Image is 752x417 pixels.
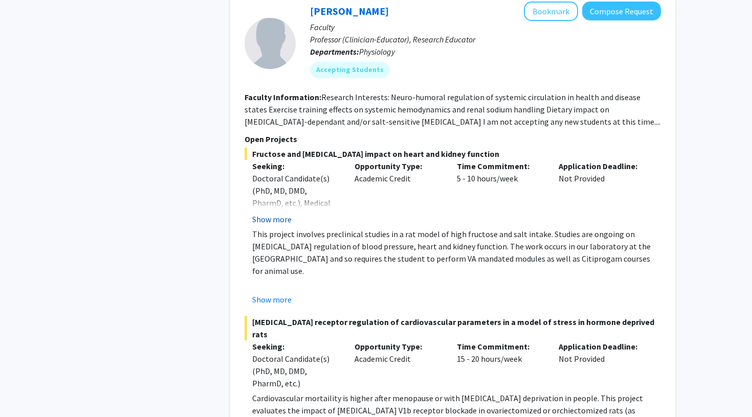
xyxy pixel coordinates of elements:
[310,21,661,33] p: Faculty
[245,92,321,102] b: Faculty Information:
[559,160,646,172] p: Application Deadline:
[524,2,578,21] button: Add Rossi Noreen to Bookmarks
[252,172,339,234] div: Doctoral Candidate(s) (PhD, MD, DMD, PharmD, etc.), Medical Resident(s) / Medical Fellow(s)
[347,160,449,225] div: Academic Credit
[252,213,292,225] button: Show more
[355,340,441,353] p: Opportunity Type:
[245,133,661,145] p: Open Projects
[310,5,389,17] a: [PERSON_NAME]
[457,340,544,353] p: Time Commitment:
[252,293,292,306] button: Show more
[245,92,660,127] fg-read-more: Research Interests: Neuro-humoral regulation of systemic circulation in health and disease states...
[355,160,441,172] p: Opportunity Type:
[449,160,551,225] div: 5 - 10 hours/week
[449,340,551,389] div: 15 - 20 hours/week
[457,160,544,172] p: Time Commitment:
[252,353,339,389] div: Doctoral Candidate(s) (PhD, MD, DMD, PharmD, etc.)
[245,316,661,340] span: [MEDICAL_DATA] receptor regulation of cardiovascular parameters in a model of stress in hormone d...
[8,371,43,409] iframe: Chat
[359,47,395,57] span: Physiology
[245,148,661,160] span: Fructose and [MEDICAL_DATA] impact on heart and kidney function
[310,33,661,45] p: Professor (Clinician-Educator), Research Educator
[551,160,653,225] div: Not Provided
[347,340,449,389] div: Academic Credit
[252,160,339,172] p: Seeking:
[582,2,661,20] button: Compose Request to Rossi Noreen
[310,62,390,78] mat-chip: Accepting Students
[252,340,339,353] p: Seeking:
[559,340,646,353] p: Application Deadline:
[310,47,359,57] b: Departments:
[551,340,653,389] div: Not Provided
[252,228,661,277] p: This project involves preclinical studies in a rat model of high fructose and salt intake. Studie...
